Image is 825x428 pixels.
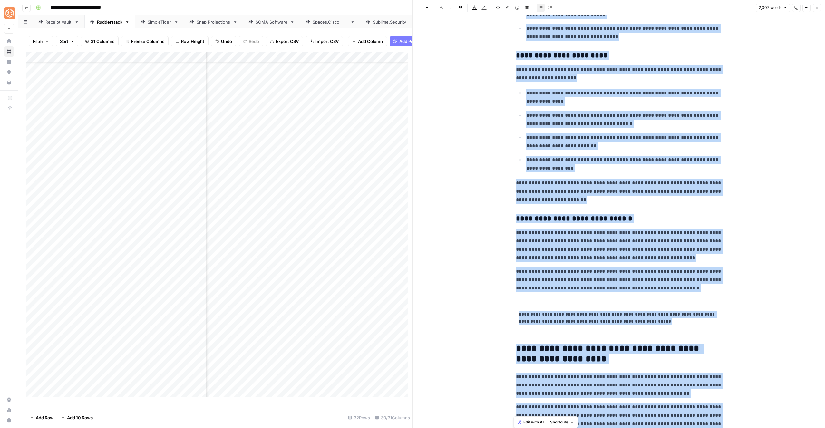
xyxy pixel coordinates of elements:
[548,418,577,426] button: Shortcuts
[515,418,546,426] button: Edit with AI
[57,413,97,423] button: Add 10 Rows
[33,38,43,44] span: Filter
[276,38,299,44] span: Export CSV
[306,36,343,46] button: Import CSV
[171,36,209,46] button: Row Height
[300,15,360,28] a: [DOMAIN_NAME]
[60,38,68,44] span: Sort
[81,36,119,46] button: 31 Columns
[523,419,544,425] span: Edit with AI
[4,7,15,19] img: SimpleTiger Logo
[36,414,53,421] span: Add Row
[4,77,14,88] a: Your Data
[56,36,78,46] button: Sort
[4,5,14,21] button: Workspace: SimpleTiger
[550,419,568,425] span: Shortcuts
[756,4,790,12] button: 2,007 words
[313,19,348,25] div: [DOMAIN_NAME]
[243,15,300,28] a: SOMA Software
[45,19,72,25] div: Receipt Vault
[4,46,14,57] a: Browse
[121,36,169,46] button: Freeze Columns
[197,19,230,25] div: Snap Projections
[266,36,303,46] button: Export CSV
[4,57,14,67] a: Insights
[211,36,236,46] button: Undo
[373,19,408,25] div: [DOMAIN_NAME]
[759,5,781,11] span: 2,007 words
[221,38,232,44] span: Undo
[399,38,434,44] span: Add Power Agent
[239,36,263,46] button: Redo
[249,38,259,44] span: Redo
[315,38,339,44] span: Import CSV
[84,15,135,28] a: Rudderstack
[390,36,438,46] button: Add Power Agent
[256,19,287,25] div: SOMA Software
[148,19,171,25] div: SimpleTiger
[358,38,383,44] span: Add Column
[4,36,14,46] a: Home
[184,15,243,28] a: Snap Projections
[4,67,14,77] a: Opportunities
[91,38,114,44] span: 31 Columns
[4,394,14,405] a: Settings
[181,38,204,44] span: Row Height
[26,413,57,423] button: Add Row
[360,15,421,28] a: [DOMAIN_NAME]
[4,415,14,425] button: Help + Support
[67,414,93,421] span: Add 10 Rows
[348,36,387,46] button: Add Column
[29,36,53,46] button: Filter
[33,15,84,28] a: Receipt Vault
[135,15,184,28] a: SimpleTiger
[345,413,373,423] div: 32 Rows
[4,405,14,415] a: Usage
[373,413,412,423] div: 30/31 Columns
[97,19,122,25] div: Rudderstack
[131,38,164,44] span: Freeze Columns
